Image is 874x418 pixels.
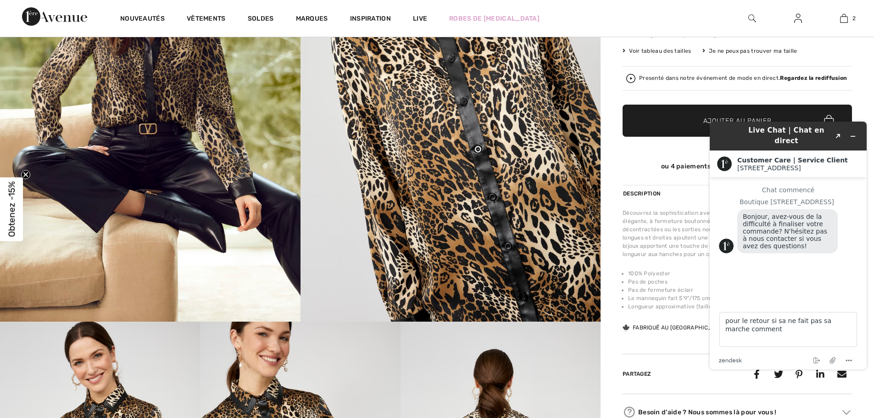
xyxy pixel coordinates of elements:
[852,14,856,22] span: 2
[628,286,852,294] li: Pas de fermeture éclair
[296,15,328,24] a: Marques
[120,15,165,24] a: Nouveautés
[623,323,728,332] div: Fabriqué au [GEOGRAPHIC_DATA]
[702,114,874,377] iframe: Trouvez des informations supplémentaires ici
[350,15,391,24] span: Inspiration
[187,15,226,24] a: Vêtements
[623,209,852,258] div: Découvrez la sophistication avec la chemise [PERSON_NAME]. Cette pièce élégante, à fermeture bout...
[626,74,635,83] img: Regardez la rediffusion
[623,47,691,55] span: Voir tableau des tailles
[702,47,797,55] div: Je ne peux pas trouver ma taille
[794,13,802,24] img: Mes infos
[248,15,274,24] a: Soldes
[628,278,852,286] li: Pas de poches
[449,14,540,23] a: Robes de [MEDICAL_DATA]
[623,185,662,202] div: Description
[20,6,39,15] span: Chat
[780,75,847,81] strong: Regardez la rediffusion
[842,410,851,415] img: Arrow2.svg
[840,13,848,24] img: Mon panier
[748,13,756,24] img: recherche
[623,162,852,174] div: ou 4 paiements de43.75 CA$avecSezzle Cliquez pour en savoir plus sur Sezzle
[821,13,866,24] a: 2
[628,269,852,278] li: 100% Polyester
[628,302,852,311] li: Longueur approximative (taille 12) : 30" - 76 cm
[623,105,852,137] button: Ajouter au panier
[22,7,87,26] img: 1ère Avenue
[623,371,651,377] span: Partagez
[623,162,852,171] div: ou 4 paiements de avec
[639,75,847,81] div: Presenté dans notre événement de mode en direct.
[787,13,809,24] a: Se connecter
[628,294,852,302] li: Le mannequin fait 5'9"/175 cm et porte une taille 6.
[413,14,427,23] a: Live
